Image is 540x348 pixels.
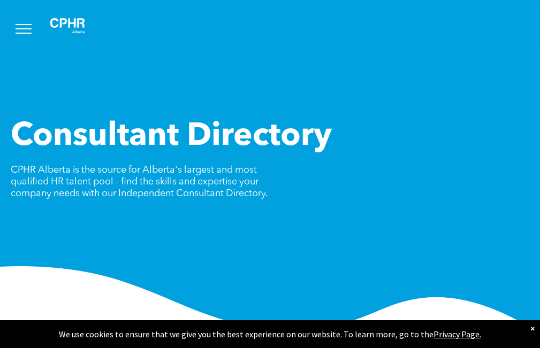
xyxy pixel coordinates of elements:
[11,165,268,198] span: CPHR Alberta is the source for Alberta's largest and most qualified HR talent pool - find the ski...
[530,323,535,334] div: Dismiss notification
[433,329,481,339] a: Privacy Page.
[11,121,332,153] span: Consultant Directory
[10,15,37,43] button: menu
[41,9,94,43] img: A white background with a few lines on it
